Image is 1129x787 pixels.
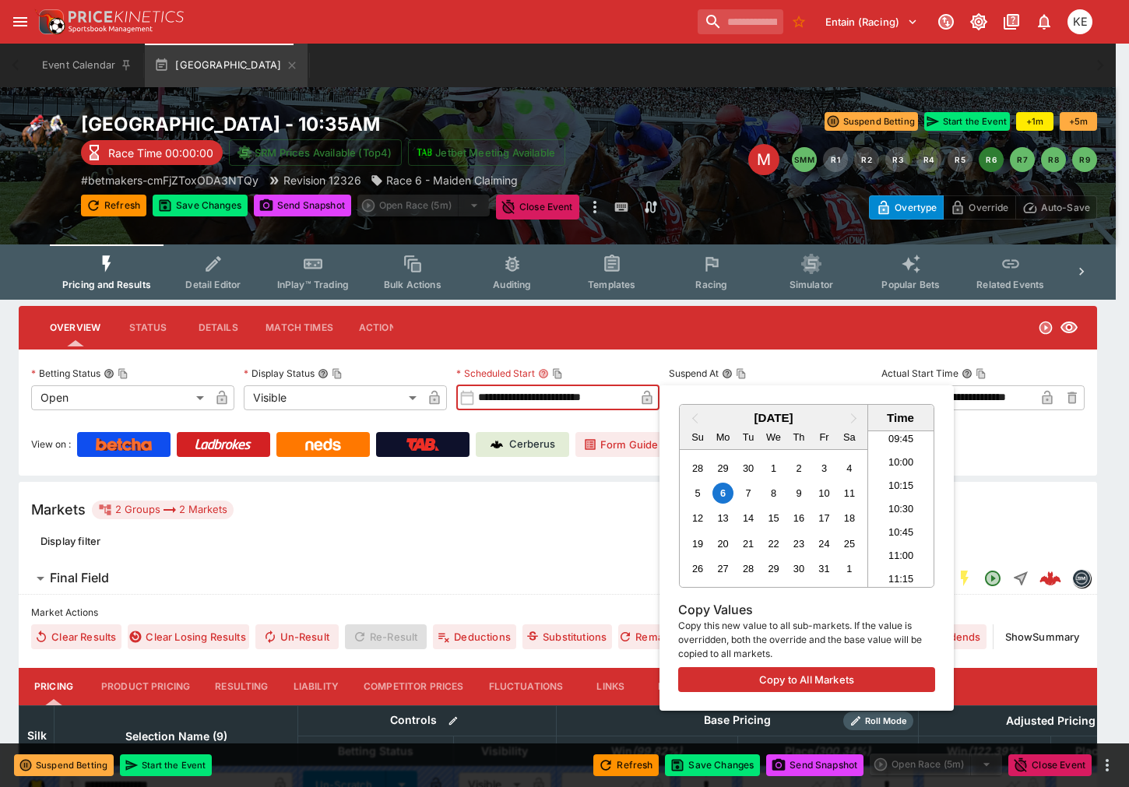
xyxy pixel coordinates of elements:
li: 10:45 [868,521,934,544]
div: Month October, 2025 [685,455,862,581]
div: Choose Thursday, October 9th, 2025 [788,483,809,504]
h6: Copy Values [678,600,935,619]
div: Choose Saturday, October 11th, 2025 [839,483,860,504]
div: Saturday [839,427,860,448]
div: Choose Friday, October 10th, 2025 [814,483,835,504]
li: 11:00 [868,544,934,567]
div: Choose Tuesday, October 28th, 2025 [737,558,758,579]
li: 11:15 [868,567,934,591]
div: Choose Thursday, October 2nd, 2025 [788,458,809,479]
h2: [DATE] [680,411,867,424]
div: Choose Monday, October 6th, 2025 [712,483,733,504]
div: Choose Monday, October 20th, 2025 [712,533,733,554]
div: Choose Saturday, October 25th, 2025 [839,533,860,554]
button: Previous Month [681,406,706,431]
div: Choose Tuesday, September 30th, 2025 [737,458,758,479]
div: Choose Wednesday, October 15th, 2025 [763,508,784,529]
div: Choose Wednesday, October 29th, 2025 [763,558,784,579]
span: Copy this new value to all sub-markets. If the value is overridden, both the override and the bas... [678,619,935,661]
div: Choose Friday, October 17th, 2025 [814,508,835,529]
div: Choose Friday, October 3rd, 2025 [814,458,835,479]
div: Choose Sunday, October 19th, 2025 [688,533,709,554]
div: Choose Monday, October 27th, 2025 [712,558,733,579]
li: 09:45 [868,427,934,451]
div: Choose Wednesday, October 8th, 2025 [763,483,784,504]
button: Next Month [842,406,867,431]
div: Choose Sunday, September 28th, 2025 [688,458,709,479]
div: Choose Tuesday, October 14th, 2025 [737,508,758,529]
li: 10:15 [868,474,934,497]
div: Choose Wednesday, October 22nd, 2025 [763,533,784,554]
div: Choose Tuesday, October 7th, 2025 [737,483,758,504]
div: Time [872,411,930,424]
li: 10:00 [868,451,934,474]
div: Choose Sunday, October 5th, 2025 [688,483,709,504]
div: Choose Wednesday, October 1st, 2025 [763,458,784,479]
div: Choose Friday, October 31st, 2025 [814,558,835,579]
div: Tuesday [737,427,758,448]
div: Wednesday [763,427,784,448]
div: Choose Saturday, November 1st, 2025 [839,558,860,579]
ul: Time [868,431,934,587]
div: Thursday [788,427,809,448]
div: Choose Saturday, October 4th, 2025 [839,458,860,479]
div: Choose Thursday, October 30th, 2025 [788,558,809,579]
div: Friday [814,427,835,448]
div: Choose Friday, October 24th, 2025 [814,533,835,554]
li: 10:30 [868,497,934,521]
div: Sunday [688,427,709,448]
div: Choose Sunday, October 12th, 2025 [688,508,709,529]
div: Choose Thursday, October 16th, 2025 [788,508,809,529]
div: Monday [712,427,733,448]
div: Choose Date and Time [679,404,934,588]
div: Choose Monday, September 29th, 2025 [712,458,733,479]
div: Choose Tuesday, October 21st, 2025 [737,533,758,554]
button: Copy to All Markets [678,667,935,692]
div: Choose Sunday, October 26th, 2025 [688,558,709,579]
div: Choose Saturday, October 18th, 2025 [839,508,860,529]
div: Choose Monday, October 13th, 2025 [712,508,733,529]
div: Choose Thursday, October 23rd, 2025 [788,533,809,554]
